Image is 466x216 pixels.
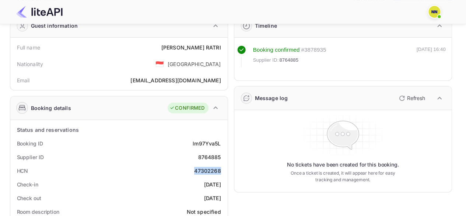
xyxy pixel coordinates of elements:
[395,92,428,104] button: Refresh
[204,181,221,188] div: [DATE]
[407,94,425,102] p: Refresh
[187,208,221,216] div: Not specified
[31,22,78,30] div: Guest information
[17,76,30,84] div: Email
[168,60,221,68] div: [GEOGRAPHIC_DATA]
[17,44,40,51] div: Full name
[301,46,326,54] div: # 3878935
[17,181,38,188] div: Check-in
[285,170,401,183] p: Once a ticket is created, it will appear here for easy tracking and management.
[193,140,221,147] div: lm97Yva5L
[255,94,288,102] div: Message log
[194,167,221,175] div: 47302268
[17,140,43,147] div: Booking ID
[16,6,63,18] img: LiteAPI Logo
[161,44,221,51] div: [PERSON_NAME] RATRI
[155,57,164,71] span: United States
[204,194,221,202] div: [DATE]
[255,22,277,30] div: Timeline
[17,167,28,175] div: HCN
[287,161,399,168] p: No tickets have been created for this booking.
[130,76,221,84] div: [EMAIL_ADDRESS][DOMAIN_NAME]
[253,46,300,54] div: Booking confirmed
[417,46,446,67] div: [DATE] 16:40
[279,56,298,64] span: 8764885
[169,104,204,112] div: CONFIRMED
[17,126,79,134] div: Status and reservations
[31,104,71,112] div: Booking details
[198,153,221,161] div: 8764885
[17,194,41,202] div: Check out
[17,153,44,161] div: Supplier ID
[17,60,43,68] div: Nationality
[428,6,440,18] img: N/A N/A
[253,56,279,64] span: Supplier ID:
[17,208,59,216] div: Room description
